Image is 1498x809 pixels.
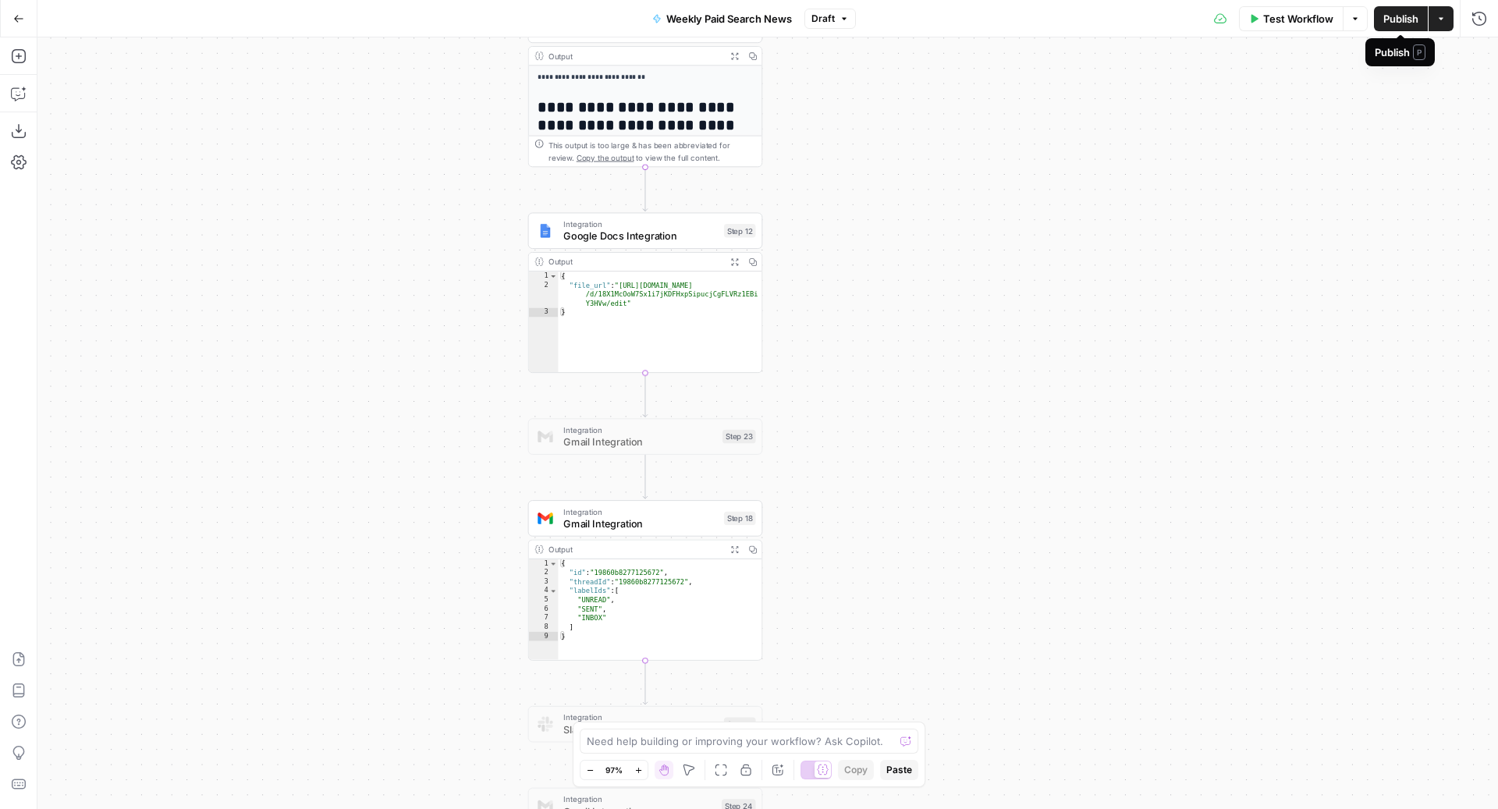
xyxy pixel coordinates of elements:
[643,372,648,417] g: Edge from step_12 to step_23
[548,50,721,62] div: Output
[844,763,868,777] span: Copy
[538,223,552,238] img: Instagram%20post%20-%201%201.png
[666,11,792,27] span: Weekly Paid Search News
[538,511,552,526] img: gmail%20(1).png
[643,167,648,211] g: Edge from step_6 to step_12
[549,271,558,281] span: Toggle code folding, rows 1 through 3
[529,281,559,308] div: 2
[528,418,763,455] div: IntegrationGmail IntegrationStep 23
[880,760,918,780] button: Paste
[528,212,763,373] div: IntegrationGoogle Docs IntegrationStep 12Output{ "file_url":"[URL][DOMAIN_NAME] /d/18X1McOoW7Sx1i...
[1375,44,1425,60] div: Publish
[563,793,715,805] span: Integration
[529,577,559,587] div: 3
[563,218,718,230] span: Integration
[529,271,559,281] div: 1
[886,763,912,777] span: Paste
[1383,11,1418,27] span: Publish
[529,559,559,569] div: 1
[563,506,718,518] span: Integration
[529,587,559,596] div: 4
[529,632,559,641] div: 9
[548,543,721,555] div: Output
[1239,6,1343,31] button: Test Workflow
[528,500,763,661] div: IntegrationGmail IntegrationStep 18Output{ "id":"19860b8277125672", "threadId":"19860b8277125672"...
[563,229,718,243] span: Google Docs Integration
[548,139,756,163] div: This output is too large & has been abbreviated for review. to view the full content.
[605,764,623,776] span: 97%
[563,23,721,37] span: Write Liquid Text
[563,516,718,530] span: Gmail Integration
[838,760,874,780] button: Copy
[529,595,559,605] div: 5
[1374,6,1428,31] button: Publish
[549,559,558,569] span: Toggle code folding, rows 1 through 9
[804,9,856,29] button: Draft
[563,424,716,436] span: Integration
[724,717,756,730] div: Step 15
[643,6,801,31] button: Weekly Paid Search News
[563,435,716,449] span: Gmail Integration
[1263,11,1333,27] span: Test Workflow
[529,623,559,632] div: 8
[724,512,756,525] div: Step 18
[722,430,756,443] div: Step 23
[538,717,552,732] img: Slack-mark-RGB.png
[643,454,648,499] g: Edge from step_23 to step_18
[529,614,559,623] div: 7
[529,568,559,577] div: 2
[563,711,718,724] span: Integration
[529,605,559,614] div: 6
[563,722,718,736] span: Slack Integration
[529,308,559,318] div: 3
[1413,44,1425,60] span: P
[643,660,648,704] g: Edge from step_18 to step_15
[548,256,721,268] div: Output
[549,587,558,596] span: Toggle code folding, rows 4 through 8
[577,153,634,162] span: Copy the output
[811,12,835,26] span: Draft
[528,706,763,743] div: IntegrationSlack IntegrationStep 15
[538,429,552,444] img: gmail%20(1).png
[724,224,756,237] div: Step 12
